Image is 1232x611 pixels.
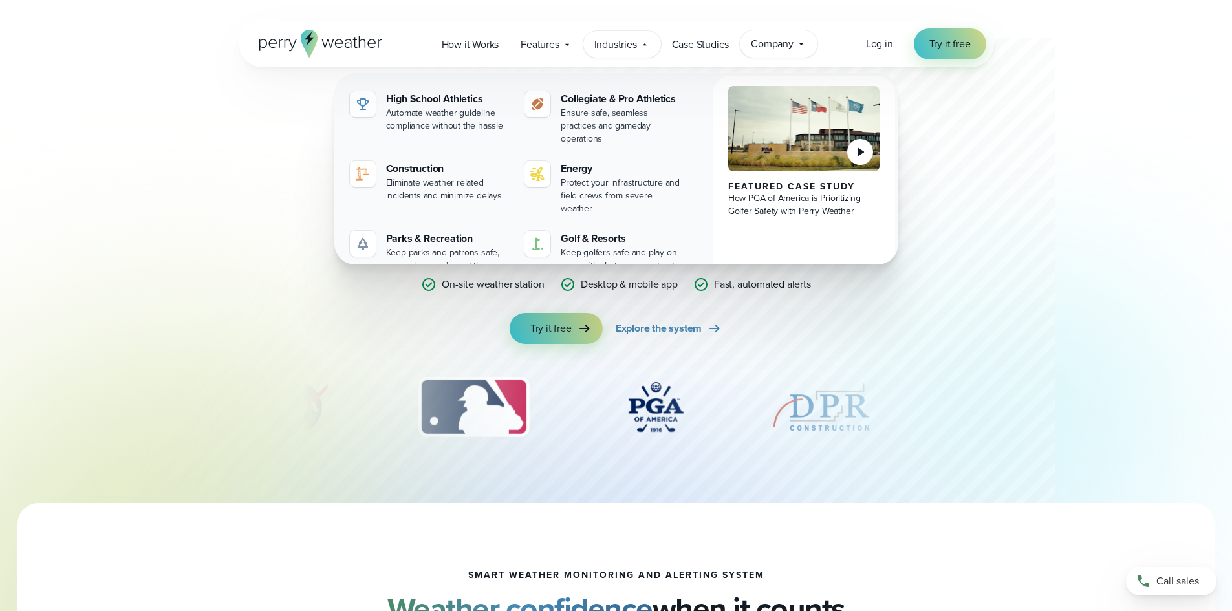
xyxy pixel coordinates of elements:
div: High School Athletics [386,91,510,107]
img: proathletics-icon@2x-1.svg [530,96,545,112]
img: parks-icon-grey.svg [355,236,371,252]
span: How it Works [442,37,499,52]
a: Case Studies [661,31,740,58]
div: Featured Case Study [728,182,880,192]
div: slideshow [303,375,929,446]
p: On-site weather station [442,277,544,292]
div: Automate weather guideline compliance without the hassle [386,107,510,133]
img: MLB.svg [405,375,542,440]
span: Try it free [929,36,971,52]
a: Try it free [510,313,603,344]
div: Golf & Resorts [561,231,684,246]
div: Parks & Recreation [386,231,510,246]
span: Case Studies [672,37,729,52]
img: highschool-icon.svg [355,96,371,112]
span: Call sales [1156,573,1199,589]
a: Energy Protect your infrastructure and field crews from severe weather [519,156,689,220]
div: Energy [561,161,684,177]
div: Keep parks and patrons safe, even when you're not there [386,246,510,272]
a: Construction Eliminate weather related incidents and minimize delays [345,156,515,208]
a: High School Athletics Automate weather guideline compliance without the hassle [345,86,515,138]
img: noun-crane-7630938-1@2x.svg [355,166,371,182]
img: PGA.svg [604,375,708,440]
img: energy-icon@2x-1.svg [530,166,545,182]
p: Desktop & mobile app [581,277,678,292]
div: 2 of 12 [253,375,343,440]
a: Call sales [1126,567,1216,595]
img: PGA of America, Frisco Campus [728,86,880,171]
a: Try it free [914,28,986,59]
a: Log in [866,36,893,52]
span: Industries [594,37,637,52]
span: Features [521,37,559,52]
div: Ensure safe, seamless practices and gameday operations [561,107,684,145]
div: Eliminate weather related incidents and minimize delays [386,177,510,202]
div: Protect your infrastructure and field crews from severe weather [561,177,684,215]
div: Keep golfers safe and play on pace with alerts you can trust [561,246,684,272]
span: Explore the system [616,321,702,336]
a: Explore the system [616,313,722,344]
div: 4 of 12 [604,375,708,440]
div: Collegiate & Pro Athletics [561,91,684,107]
p: Fast, automated alerts [714,277,811,292]
div: 3 of 12 [405,375,542,440]
img: golf-iconV2.svg [530,236,545,252]
a: Golf & Resorts Keep golfers safe and play on pace with alerts you can trust [519,226,689,277]
a: PGA of America, Frisco Campus Featured Case Study How PGA of America is Prioritizing Golfer Safet... [713,76,896,288]
a: Parks & Recreation Keep parks and patrons safe, even when you're not there [345,226,515,277]
a: How it Works [431,31,510,58]
span: Try it free [530,321,572,336]
div: Construction [386,161,510,177]
a: Collegiate & Pro Athletics Ensure safe, seamless practices and gameday operations [519,86,689,151]
img: NASA.svg [253,375,343,440]
div: How PGA of America is Prioritizing Golfer Safety with Perry Weather [728,192,880,218]
img: DPR-Construction.svg [770,375,873,440]
div: 5 of 12 [770,375,873,440]
span: Log in [866,36,893,51]
span: Company [751,36,794,52]
h1: smart weather monitoring and alerting system [468,570,764,581]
